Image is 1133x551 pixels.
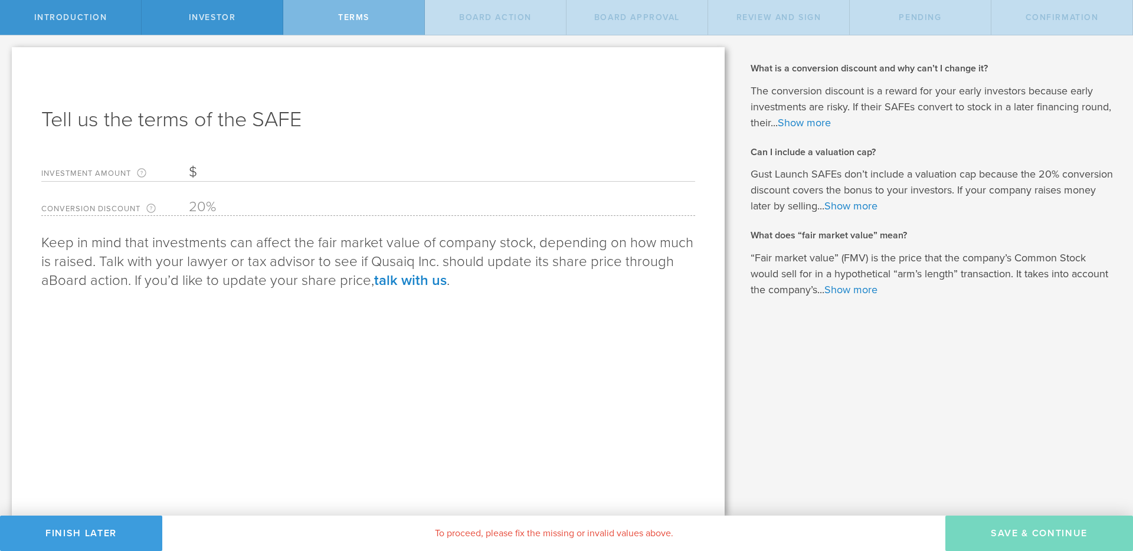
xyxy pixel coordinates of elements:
[34,12,107,22] span: Introduction
[338,12,369,22] span: terms
[751,62,1115,75] h2: What is a conversion discount and why can’t I change it?
[1074,459,1133,516] iframe: Chat Widget
[751,83,1115,131] p: The conversion discount is a reward for your early investors because early investments are risky....
[824,199,877,212] a: Show more
[594,12,680,22] span: Board Approval
[1026,12,1099,22] span: Confirmation
[459,12,532,22] span: Board Action
[189,12,236,22] span: Investor
[162,516,945,551] div: To proceed, please fix the missing or invalid values above.
[751,166,1115,214] p: Gust Launch SAFEs don’t include a valuation cap because the 20% conversion discount covers the bo...
[41,168,189,181] label: Investment Amount
[824,283,877,296] a: Show more
[751,229,1115,242] h2: What does “fair market value” mean?
[778,116,831,129] a: Show more
[751,250,1115,298] p: “Fair market value” (FMV) is the price that the company’s Common Stock would sell for in a hypoth...
[736,12,821,22] span: Review and Sign
[945,516,1133,551] button: Save & Continue
[751,146,1115,159] h2: Can I include a valuation cap?
[49,272,128,289] span: Board action
[41,106,695,134] h1: Tell us the terms of the SAFE
[374,272,447,289] a: talk with us
[899,12,941,22] span: Pending
[41,204,189,215] label: Conversion Discount
[41,234,695,290] p: Keep in mind that investments can affect the fair market value of company stock, depending on how...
